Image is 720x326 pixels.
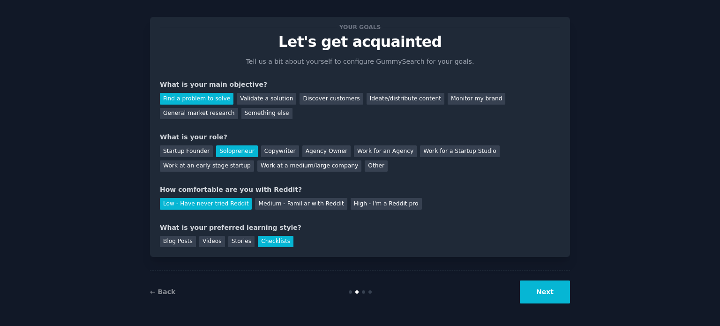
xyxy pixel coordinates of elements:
div: Low - Have never tried Reddit [160,198,252,210]
div: Solopreneur [216,145,257,157]
p: Tell us a bit about yourself to configure GummySearch for your goals. [242,57,478,67]
span: Your goals [337,22,382,32]
div: Something else [241,108,292,120]
a: ← Back [150,288,175,296]
div: Checklists [258,236,293,248]
div: General market research [160,108,238,120]
div: Videos [199,236,225,248]
div: Agency Owner [302,145,351,157]
div: Startup Founder [160,145,213,157]
div: What is your role? [160,132,560,142]
div: What is your main objective? [160,80,560,90]
p: Let's get acquainted [160,34,560,50]
div: Medium - Familiar with Reddit [255,198,347,210]
button: Next [520,281,570,303]
div: Blog Posts [160,236,196,248]
div: Work for an Agency [354,145,417,157]
div: Ideate/distribute content [367,93,444,105]
div: Find a problem to solve [160,93,233,105]
div: Validate a solution [237,93,296,105]
div: Monitor my brand [448,93,505,105]
div: Discover customers [300,93,363,105]
div: Other [365,160,388,172]
div: What is your preferred learning style? [160,223,560,233]
div: High - I'm a Reddit pro [351,198,422,210]
div: Work for a Startup Studio [420,145,499,157]
div: How comfortable are you with Reddit? [160,185,560,195]
div: Stories [228,236,255,248]
div: Work at a medium/large company [257,160,361,172]
div: Copywriter [261,145,299,157]
div: Work at an early stage startup [160,160,254,172]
